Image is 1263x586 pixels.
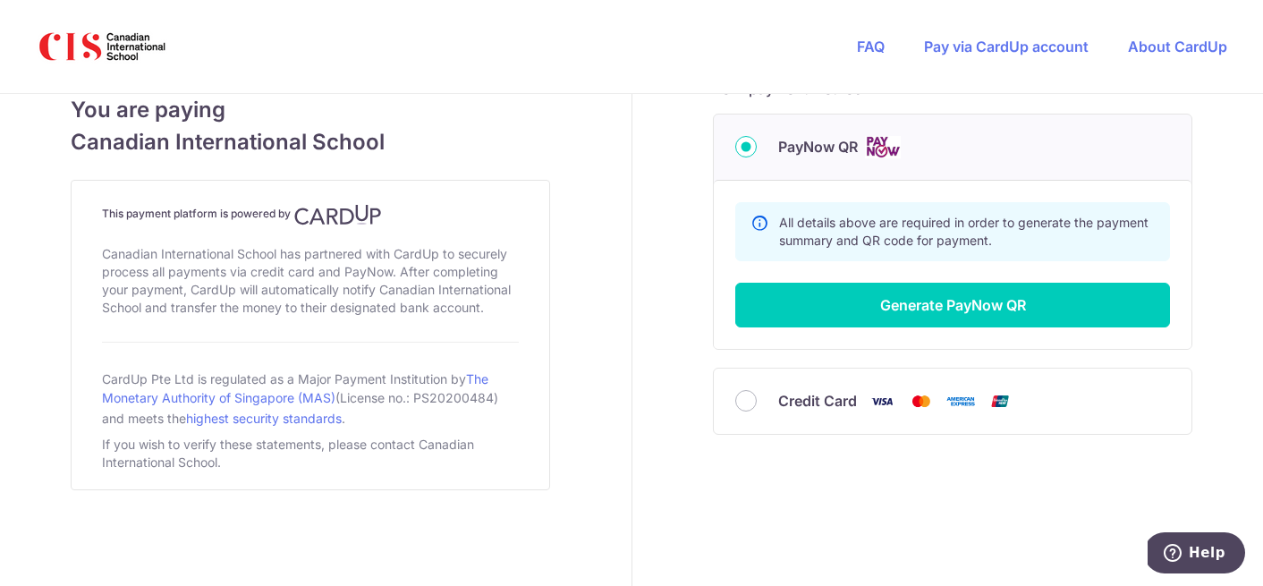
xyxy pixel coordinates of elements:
img: Mastercard [903,390,939,412]
img: American Express [943,390,979,412]
div: Credit Card Visa Mastercard American Express Union Pay [735,390,1170,412]
a: Pay via CardUp account [924,38,1089,55]
h4: This payment platform is powered by [102,204,519,225]
span: You are paying [71,94,550,126]
img: Union Pay [982,390,1018,412]
a: highest security standards [186,411,342,426]
div: PayNow QR Cards logo [735,136,1170,158]
iframe: Opens a widget where you can find more information [1148,532,1245,577]
div: CardUp Pte Ltd is regulated as a Major Payment Institution by (License no.: PS20200484) and meets... [102,364,519,432]
span: Credit Card [778,390,857,412]
a: FAQ [857,38,885,55]
span: PayNow QR [778,136,858,157]
img: Cards logo [865,136,901,158]
div: If you wish to verify these statements, please contact Canadian International School. [102,432,519,475]
span: All details above are required in order to generate the payment summary and QR code for payment. [779,215,1149,248]
button: Generate PayNow QR [735,283,1170,327]
span: Canadian International School [71,126,550,158]
a: About CardUp [1128,38,1227,55]
img: Visa [864,390,900,412]
img: CardUp [294,204,382,225]
div: Canadian International School has partnered with CardUp to securely process all payments via cred... [102,242,519,320]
